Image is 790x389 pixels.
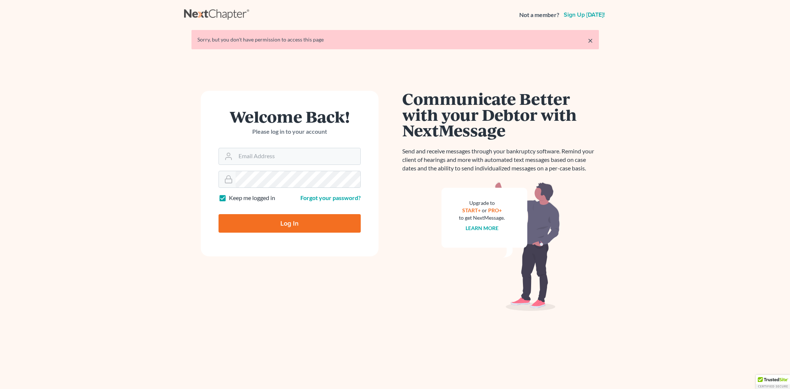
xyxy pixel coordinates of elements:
[519,11,559,19] strong: Not a member?
[197,36,593,43] div: Sorry, but you don't have permission to access this page
[403,91,599,138] h1: Communicate Better with your Debtor with NextMessage
[236,148,360,164] input: Email Address
[466,225,499,231] a: Learn more
[300,194,361,201] a: Forgot your password?
[219,127,361,136] p: Please log in to your account
[756,375,790,389] div: TrustedSite Certified
[229,194,275,202] label: Keep me logged in
[459,214,505,222] div: to get NextMessage.
[219,109,361,124] h1: Welcome Back!
[562,12,606,18] a: Sign up [DATE]!
[403,147,599,173] p: Send and receive messages through your bankruptcy software. Remind your client of hearings and mo...
[488,207,502,213] a: PRO+
[219,214,361,233] input: Log In
[441,182,560,311] img: nextmessage_bg-59042aed3d76b12b5cd301f8e5b87938c9018125f34e5fa2b7a6b67550977c72.svg
[462,207,481,213] a: START+
[482,207,487,213] span: or
[588,36,593,45] a: ×
[459,199,505,207] div: Upgrade to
